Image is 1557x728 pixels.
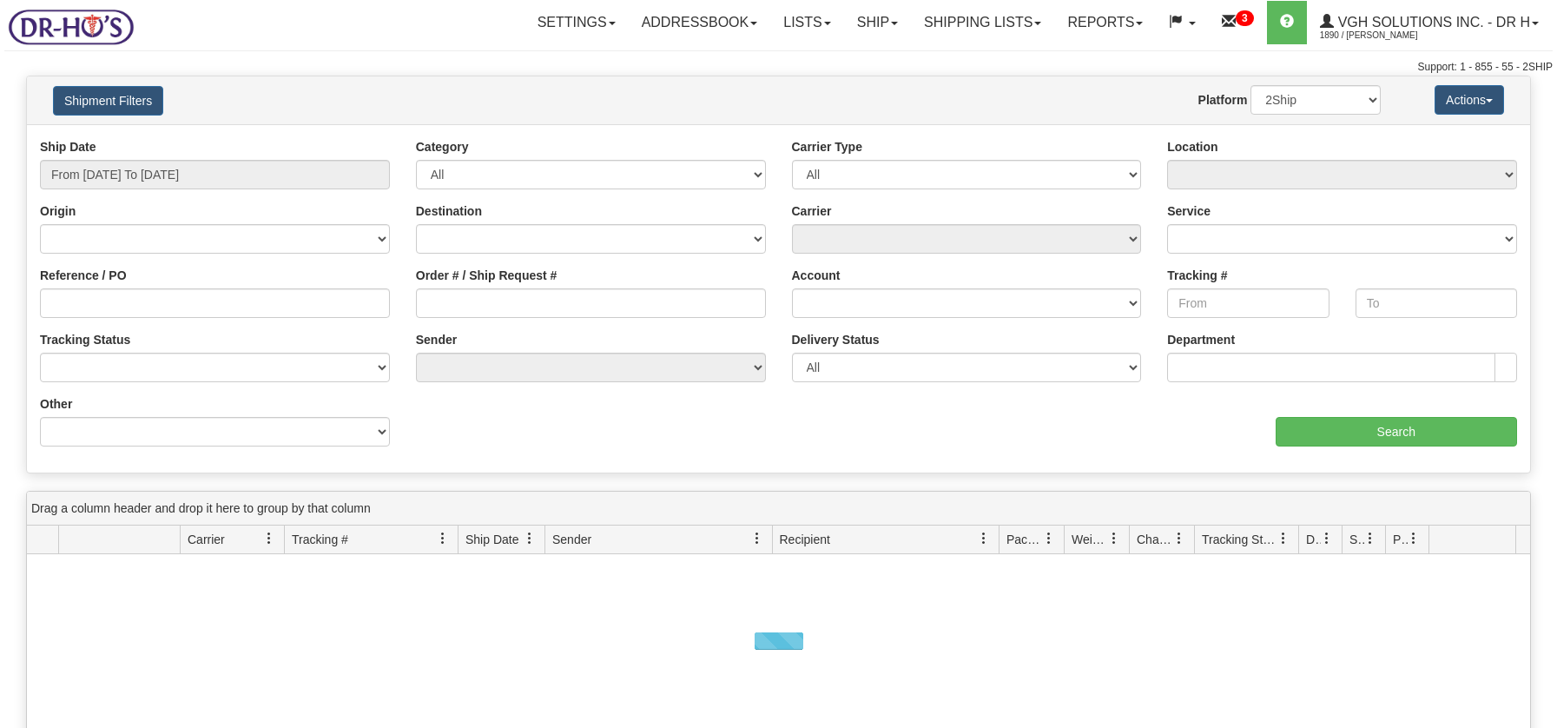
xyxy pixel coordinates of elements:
label: Location [1167,138,1217,156]
label: Reference / PO [40,267,127,284]
a: Shipment Issues filter column settings [1356,524,1385,553]
span: Carrier [188,531,225,548]
label: Tracking # [1167,267,1227,284]
a: Recipient filter column settings [969,524,999,553]
label: Destination [416,202,482,220]
label: Department [1167,331,1235,348]
a: VGH Solutions Inc. - Dr H 1890 / [PERSON_NAME] [1307,1,1552,44]
a: Sender filter column settings [742,524,772,553]
a: Tracking # filter column settings [428,524,458,553]
img: logo1890.jpg [4,4,137,49]
span: Shipment Issues [1349,531,1364,548]
input: To [1356,288,1517,318]
input: Search [1276,417,1517,447]
label: Carrier Type [792,138,862,156]
a: Charge filter column settings [1164,524,1194,553]
a: Shipping lists [911,1,1054,44]
span: Packages [1006,531,1043,548]
a: Ship [844,1,911,44]
label: Origin [40,202,76,220]
span: Delivery Status [1306,531,1321,548]
label: Category [416,138,469,156]
label: Platform [1198,91,1248,109]
label: Order # / Ship Request # [416,267,557,284]
a: Pickup Status filter column settings [1399,524,1428,553]
a: Addressbook [629,1,771,44]
span: Tracking # [292,531,348,548]
span: Weight [1072,531,1108,548]
div: Support: 1 - 855 - 55 - 2SHIP [4,60,1553,75]
span: Recipient [780,531,830,548]
span: Charge [1137,531,1173,548]
label: Account [792,267,841,284]
a: 3 [1209,1,1267,44]
input: From [1167,288,1329,318]
iframe: chat widget [1517,275,1555,453]
a: Ship Date filter column settings [515,524,544,553]
a: Packages filter column settings [1034,524,1064,553]
span: Ship Date [465,531,518,548]
label: Sender [416,331,457,348]
sup: 3 [1236,10,1254,26]
a: Lists [770,1,843,44]
a: Tracking Status filter column settings [1269,524,1298,553]
span: Pickup Status [1393,531,1408,548]
span: 1890 / [PERSON_NAME] [1320,27,1450,44]
a: Settings [524,1,629,44]
label: Carrier [792,202,832,220]
button: Actions [1435,85,1504,115]
label: Ship Date [40,138,96,156]
a: Delivery Status filter column settings [1312,524,1342,553]
label: Other [40,395,72,413]
button: Shipment Filters [53,86,163,116]
label: Tracking Status [40,331,130,348]
span: Tracking Status [1202,531,1277,548]
a: Carrier filter column settings [254,524,284,553]
label: Service [1167,202,1211,220]
label: Delivery Status [792,331,880,348]
a: Reports [1054,1,1156,44]
span: Sender [552,531,591,548]
span: VGH Solutions Inc. - Dr H [1334,15,1530,30]
div: grid grouping header [27,492,1530,526]
a: Weight filter column settings [1099,524,1129,553]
